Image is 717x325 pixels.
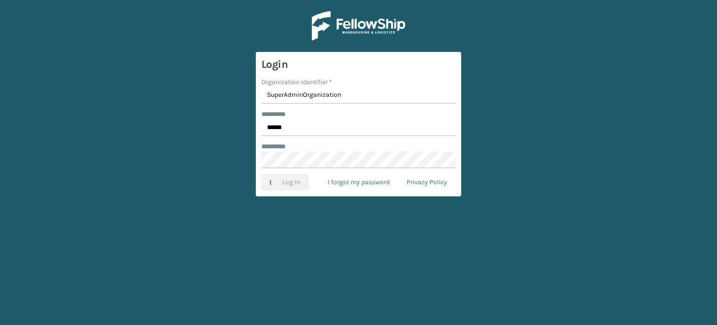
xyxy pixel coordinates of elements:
[261,77,332,87] label: Organization Identifier
[261,58,456,72] h3: Login
[319,174,398,191] a: I forgot my password
[261,174,309,191] button: Log In
[398,174,456,191] a: Privacy Policy
[312,11,405,41] img: Logo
